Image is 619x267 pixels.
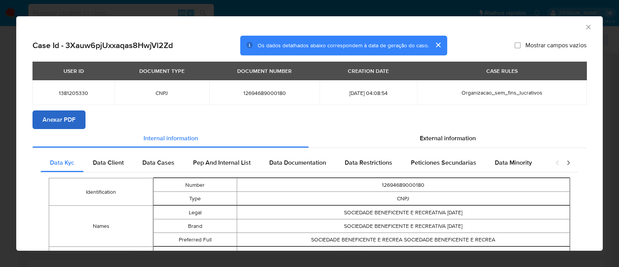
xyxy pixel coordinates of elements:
[237,247,570,260] td: true
[59,64,89,78] div: USER ID
[32,110,85,129] button: Anexar PDF
[482,64,522,78] div: CASE RULES
[525,41,587,49] span: Mostrar campos vazios
[585,23,592,30] button: Fechar a janela
[411,158,476,167] span: Peticiones Secundarias
[329,90,407,96] span: [DATE] 04:08:54
[49,206,153,247] td: Names
[32,40,173,50] h2: Case Id - 3Xauw6pjUxxaqas8HwjVl2Zd
[42,90,105,96] span: 1381205330
[154,178,237,192] td: Number
[144,134,198,143] span: Internal information
[269,158,326,167] span: Data Documentation
[343,64,393,78] div: CREATION DATE
[43,111,75,128] span: Anexar PDF
[345,158,392,167] span: Data Restrictions
[193,158,251,167] span: Pep And Internal List
[237,233,570,246] td: SOCIEDADE BENEFICENTE E RECREA SOCIEDADE BENEFICENTE E RECREA
[429,36,447,54] button: cerrar
[50,158,74,167] span: Data Kyc
[154,206,237,219] td: Legal
[154,233,237,246] td: Preferred Full
[16,16,603,251] div: closure-recommendation-modal
[237,178,570,192] td: 12694689000180
[219,90,311,96] span: 12694689000180
[237,206,570,219] td: SOCIEDADE BENEFICENTE E RECREATIVA [DATE]
[258,41,429,49] span: Os dados detalhados abaixo correspondem à data de geração do caso.
[124,90,200,96] span: CNPJ
[93,158,124,167] span: Data Client
[154,192,237,205] td: Type
[154,247,237,260] td: Is Primary
[237,192,570,205] td: CNPJ
[233,64,296,78] div: DOCUMENT NUMBER
[515,42,521,48] input: Mostrar campos vazios
[142,158,174,167] span: Data Cases
[32,129,587,148] div: Detailed info
[49,178,153,206] td: Identification
[420,134,476,143] span: External information
[462,89,542,96] span: Organizacao_sem_fins_lucrativos
[237,219,570,233] td: SOCIEDADE BENEFICENTE E RECREATIVA [DATE]
[41,153,547,172] div: Detailed internal info
[495,158,532,167] span: Data Minority
[135,64,189,78] div: DOCUMENT TYPE
[154,219,237,233] td: Brand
